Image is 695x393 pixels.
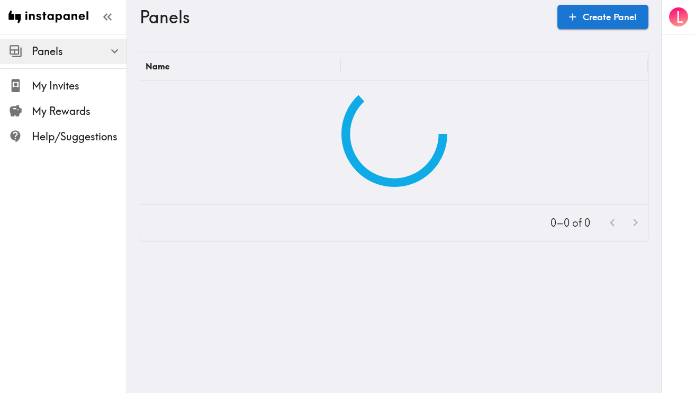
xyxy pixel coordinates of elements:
[140,7,549,27] h3: Panels
[32,129,127,144] span: Help/Suggestions
[32,104,127,119] span: My Rewards
[32,44,127,59] span: Panels
[668,6,689,28] button: L
[146,61,169,72] div: Name
[32,78,127,93] span: My Invites
[557,5,648,29] a: Create Panel
[676,8,683,26] span: L
[550,216,590,230] p: 0–0 of 0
